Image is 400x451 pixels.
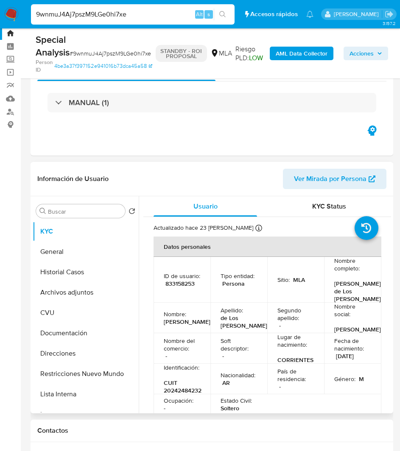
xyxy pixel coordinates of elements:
[36,58,53,73] b: Person ID
[164,397,193,404] p: Ocupación :
[334,10,382,18] p: matiasagustin.white@mercadolibre.com
[70,49,151,58] span: # 9wnmuJ4Aj7pszM9LGe0hi7xe
[48,93,376,112] div: MANUAL (1)
[33,404,139,425] button: Items
[164,318,210,326] p: [PERSON_NAME]
[312,201,346,211] span: KYC Status
[164,379,201,394] p: CUIT 20242484232
[222,352,224,360] p: -
[235,45,266,63] span: Riesgo PLD:
[221,314,267,329] p: de Los [PERSON_NAME]
[48,208,122,215] input: Buscar
[33,323,139,343] button: Documentación
[279,322,281,329] p: -
[222,280,245,287] p: Persona
[33,384,139,404] button: Lista Interna
[334,257,371,272] p: Nombre completo :
[334,326,381,333] p: [PERSON_NAME]
[250,10,298,19] span: Accesos rápidos
[222,379,230,387] p: AR
[164,364,199,371] p: Identificación :
[359,375,364,383] p: M
[214,8,231,20] button: search-icon
[334,337,371,352] p: Fecha de nacimiento :
[196,10,203,18] span: Alt
[277,356,313,364] p: CORRIENTES
[156,45,207,62] p: STANDBY - ROI PROPOSAL
[221,306,243,314] p: Apellido :
[36,33,70,59] b: Special Analysis
[277,367,314,383] p: País de residencia :
[221,371,255,379] p: Nacionalidad :
[336,352,354,360] p: [DATE]
[249,53,263,63] span: LOW
[164,310,186,318] p: Nombre :
[334,375,355,383] p: Género :
[334,303,371,318] p: Nombre social :
[221,337,257,352] p: Soft descriptor :
[154,224,253,232] p: Actualizado hace 23 [PERSON_NAME]
[385,10,394,19] a: Salir
[221,272,255,280] p: Tipo entidad :
[277,276,290,284] p: Sitio :
[221,404,239,412] p: Soltero
[383,20,396,27] span: 3.157.2
[306,11,313,18] a: Notificaciones
[31,9,235,20] input: Buscar usuario o caso...
[33,262,139,282] button: Historial Casos
[350,47,374,60] span: Acciones
[293,276,305,284] p: MLA
[193,201,218,211] span: Usuario
[165,280,195,287] p: 833158253
[270,47,333,60] button: AML Data Collector
[39,208,46,214] button: Buscar
[294,169,366,189] span: Ver Mirada por Persona
[279,383,281,390] p: -
[276,47,327,60] b: AML Data Collector
[69,98,109,107] h3: MANUAL (1)
[37,175,109,183] h1: Información de Usuario
[164,337,200,352] p: Nombre del comercio :
[165,352,167,360] p: -
[164,404,165,412] p: -
[221,397,252,404] p: Estado Civil :
[334,280,381,303] p: [PERSON_NAME] de Los [PERSON_NAME]
[33,221,139,242] button: KYC
[277,333,314,348] p: Lugar de nacimiento :
[164,272,200,280] p: ID de usuario :
[33,242,139,262] button: General
[277,306,314,322] p: Segundo apellido :
[33,364,139,384] button: Restricciones Nuevo Mundo
[207,10,210,18] span: s
[33,303,139,323] button: CVU
[54,58,152,73] a: 4be3a37f397152e941016b73dca45a58
[129,208,135,217] button: Volver al orden por defecto
[33,343,139,364] button: Direcciones
[154,237,381,257] th: Datos personales
[283,169,386,189] button: Ver Mirada por Persona
[37,426,386,435] h1: Contactos
[344,47,388,60] button: Acciones
[210,49,232,58] div: MLA
[33,282,139,303] button: Archivos adjuntos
